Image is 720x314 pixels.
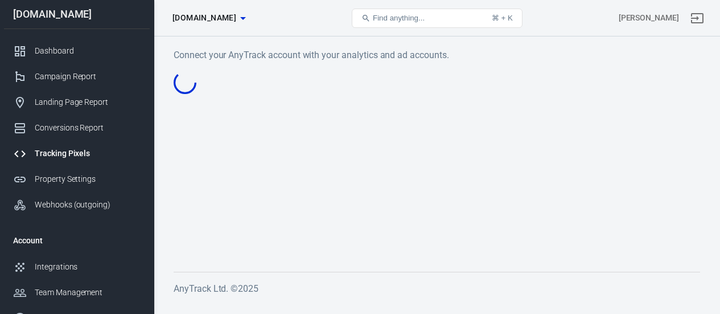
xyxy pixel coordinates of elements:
[352,9,522,28] button: Find anything...⌘ + K
[4,166,150,192] a: Property Settings
[35,148,141,160] div: Tracking Pixels
[35,173,141,185] div: Property Settings
[4,89,150,115] a: Landing Page Report
[172,11,236,25] span: coachingcollection.com
[174,282,700,296] h6: AnyTrack Ltd. © 2025
[492,14,513,22] div: ⌘ + K
[35,71,141,83] div: Campaign Report
[35,199,141,211] div: Webhooks (outgoing)
[684,5,711,32] a: Sign out
[619,12,679,24] div: Account id: qZaURfLg
[35,122,141,134] div: Conversions Report
[35,96,141,108] div: Landing Page Report
[35,261,141,273] div: Integrations
[4,227,150,254] li: Account
[174,48,700,62] h6: Connect your AnyTrack account with your analytics and ad accounts.
[4,192,150,218] a: Webhooks (outgoing)
[4,254,150,280] a: Integrations
[35,45,141,57] div: Dashboard
[4,141,150,166] a: Tracking Pixels
[4,115,150,141] a: Conversions Report
[4,280,150,305] a: Team Management
[373,14,425,22] span: Find anything...
[168,7,250,28] button: [DOMAIN_NAME]
[35,287,141,299] div: Team Management
[4,64,150,89] a: Campaign Report
[4,38,150,64] a: Dashboard
[4,9,150,19] div: [DOMAIN_NAME]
